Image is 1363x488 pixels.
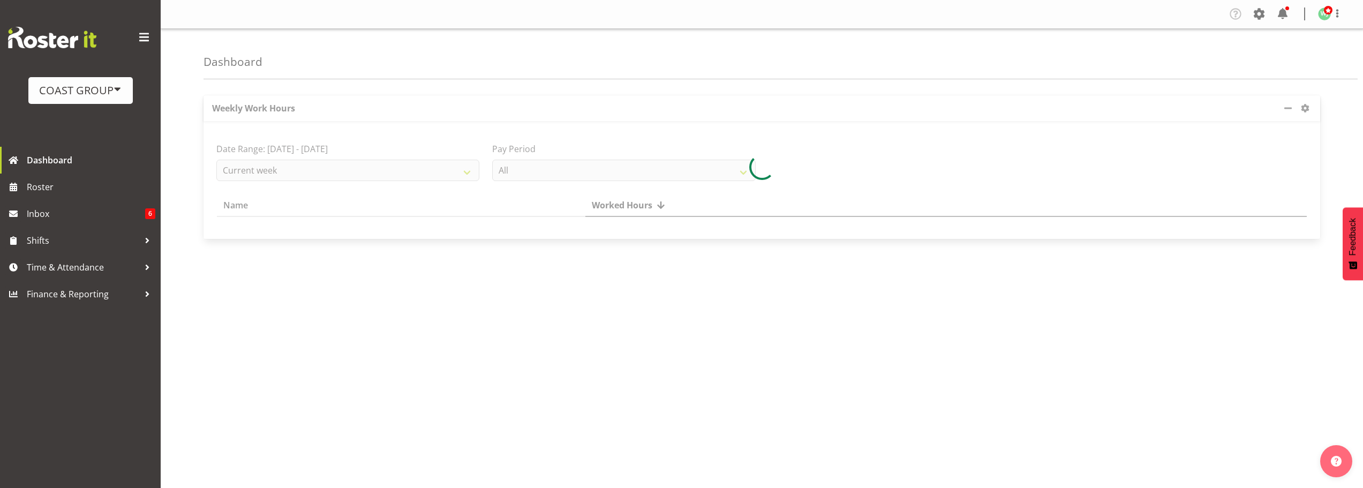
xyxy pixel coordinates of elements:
[204,56,262,68] h4: Dashboard
[145,208,155,219] span: 6
[8,27,96,48] img: Rosterit website logo
[27,206,145,222] span: Inbox
[1331,456,1342,467] img: help-xxl-2.png
[27,232,139,249] span: Shifts
[1318,7,1331,20] img: woojin-jung1017.jpg
[39,82,122,99] div: COAST GROUP
[27,286,139,302] span: Finance & Reporting
[27,259,139,275] span: Time & Attendance
[27,179,155,195] span: Roster
[1343,207,1363,280] button: Feedback - Show survey
[1348,218,1358,256] span: Feedback
[27,152,155,168] span: Dashboard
